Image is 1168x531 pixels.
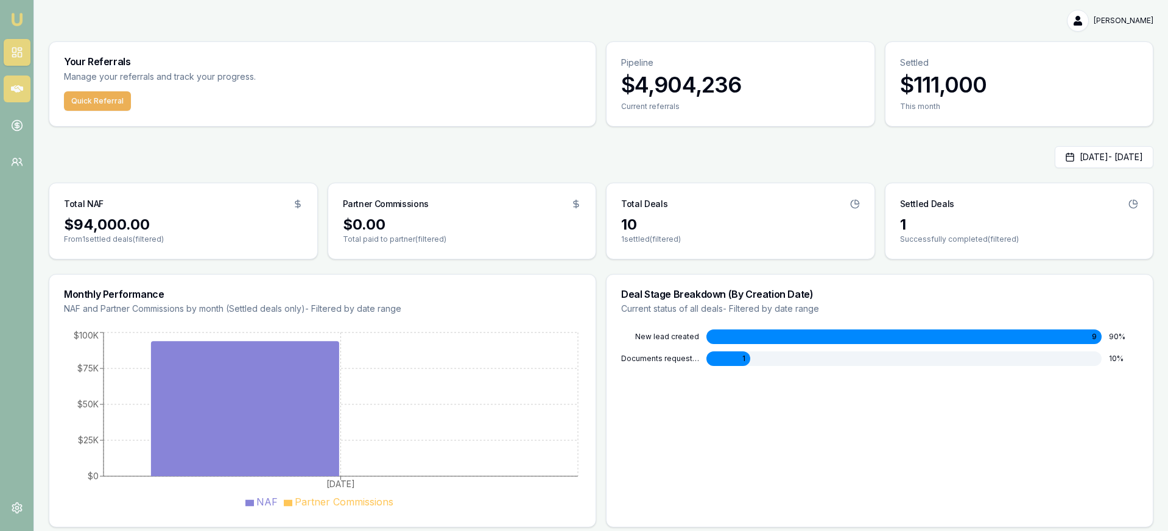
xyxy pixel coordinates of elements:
[64,70,376,84] p: Manage your referrals and track your progress.
[64,289,581,299] h3: Monthly Performance
[64,215,303,234] div: $94,000.00
[64,91,131,111] button: Quick Referral
[900,57,1139,69] p: Settled
[256,496,278,508] span: NAF
[64,234,303,244] p: From 1 settled deals (filtered)
[621,198,667,210] h3: Total Deals
[1109,354,1138,364] div: 10 %
[1094,16,1153,26] span: [PERSON_NAME]
[900,215,1139,234] div: 1
[77,399,99,409] tspan: $50K
[621,102,860,111] div: Current referrals
[742,354,745,364] span: 1
[1109,332,1138,342] div: 90 %
[621,57,860,69] p: Pipeline
[621,215,860,234] div: 10
[621,303,1138,315] p: Current status of all deals - Filtered by date range
[621,332,699,342] div: NEW LEAD CREATED
[1092,332,1097,342] span: 9
[77,363,99,373] tspan: $75K
[64,303,581,315] p: NAF and Partner Commissions by month (Settled deals only) - Filtered by date range
[343,234,582,244] p: Total paid to partner (filtered)
[621,72,860,97] h3: $4,904,236
[900,198,954,210] h3: Settled Deals
[343,215,582,234] div: $0.00
[343,198,429,210] h3: Partner Commissions
[900,102,1139,111] div: This month
[64,198,104,210] h3: Total NAF
[10,12,24,27] img: emu-icon-u.png
[326,479,355,489] tspan: [DATE]
[900,234,1139,244] p: Successfully completed (filtered)
[621,354,699,364] div: DOCUMENTS REQUESTED FROM CLIENT
[78,435,99,445] tspan: $25K
[621,289,1138,299] h3: Deal Stage Breakdown (By Creation Date)
[1055,146,1153,168] button: [DATE]- [DATE]
[74,330,99,340] tspan: $100K
[64,57,581,66] h3: Your Referrals
[900,72,1139,97] h3: $111,000
[621,234,860,244] p: 1 settled (filtered)
[88,471,99,481] tspan: $0
[295,496,393,508] span: Partner Commissions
